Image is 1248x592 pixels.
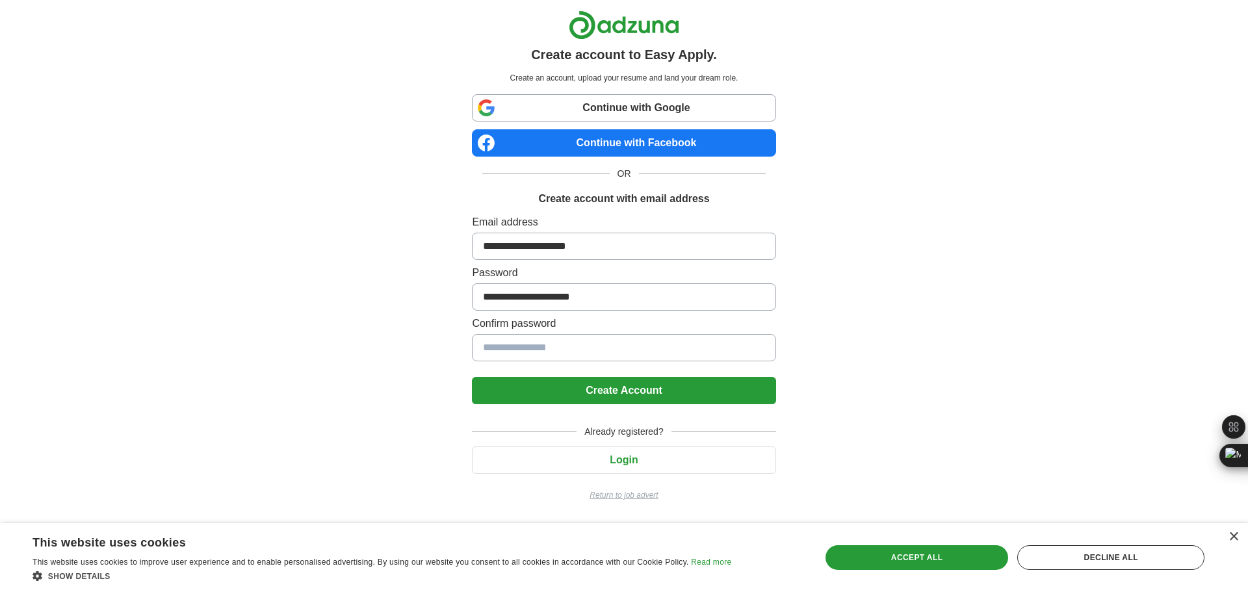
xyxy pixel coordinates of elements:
p: Create an account, upload your resume and land your dream role. [474,72,773,84]
span: OR [610,167,639,181]
button: Create Account [472,377,775,404]
div: This website uses cookies [32,531,699,550]
span: This website uses cookies to improve user experience and to enable personalised advertising. By u... [32,558,689,567]
span: Already registered? [577,425,671,439]
div: Decline all [1017,545,1204,570]
h1: Create account with email address [538,191,709,207]
label: Email address [472,214,775,230]
img: Adzuna logo [569,10,679,40]
div: Show details [32,569,731,582]
a: Login [472,454,775,465]
label: Confirm password [472,316,775,331]
a: Continue with Facebook [472,129,775,157]
span: Show details [48,572,110,581]
div: Accept all [825,545,1009,570]
a: Return to job advert [472,489,775,501]
label: Password [472,265,775,281]
div: Close [1228,532,1238,542]
button: Login [472,446,775,474]
a: Read more, opens a new window [691,558,731,567]
h1: Create account to Easy Apply. [531,45,717,64]
a: Continue with Google [472,94,775,122]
